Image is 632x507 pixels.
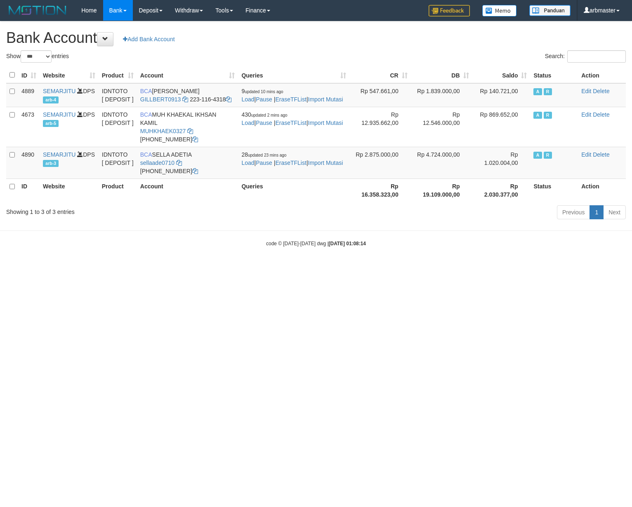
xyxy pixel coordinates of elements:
[581,88,591,94] a: Edit
[6,4,69,16] img: MOTION_logo.png
[544,152,552,159] span: Running
[40,67,99,83] th: Website: activate to sort column ascending
[6,204,257,216] div: Showing 1 to 3 of 3 entries
[137,67,238,83] th: Account: activate to sort column ascending
[266,241,366,246] small: code © [DATE]-[DATE] dwg |
[99,83,137,107] td: IDNTOTO [ DEPOSIT ]
[40,178,99,202] th: Website
[603,205,626,219] a: Next
[140,111,152,118] span: BCA
[241,151,343,166] span: | | |
[275,160,306,166] a: EraseTFList
[99,147,137,178] td: IDNTOTO [ DEPOSIT ]
[43,160,59,167] span: arb-3
[275,96,306,103] a: EraseTFList
[482,5,517,16] img: Button%20Memo.svg
[6,30,626,46] h1: Bank Account
[187,128,193,134] a: Copy MUHKHAEK0327 to clipboard
[140,160,175,166] a: sellaade0710
[241,111,343,126] span: | | |
[472,67,531,83] th: Saldo: activate to sort column ascending
[6,50,69,63] label: Show entries
[308,120,343,126] a: Import Mutasi
[411,178,472,202] th: Rp 19.109.000,00
[43,120,59,127] span: arb-5
[21,50,52,63] select: Showentries
[140,96,181,103] a: GILLBERT0913
[18,178,40,202] th: ID
[40,107,99,147] td: DPS
[137,178,238,202] th: Account
[43,88,75,94] a: SEMARJITU
[349,107,411,147] td: Rp 12.935.662,00
[99,178,137,202] th: Product
[241,111,287,118] span: 430
[18,67,40,83] th: ID: activate to sort column ascending
[99,107,137,147] td: IDNTOTO [ DEPOSIT ]
[308,96,343,103] a: Import Mutasi
[593,111,609,118] a: Delete
[472,147,531,178] td: Rp 1.020.004,00
[411,67,472,83] th: DB: activate to sort column ascending
[349,147,411,178] td: Rp 2.875.000,00
[533,112,542,119] span: Active
[529,5,571,16] img: panduan.png
[251,113,288,117] span: updated 2 mins ago
[18,147,40,178] td: 4890
[557,205,590,219] a: Previous
[256,96,272,103] a: Pause
[544,88,552,95] span: Running
[530,178,578,202] th: Status
[567,50,626,63] input: Search:
[140,88,152,94] span: BCA
[238,178,349,202] th: Queries
[256,120,272,126] a: Pause
[411,147,472,178] td: Rp 4.724.000,00
[349,83,411,107] td: Rp 547.661,00
[411,83,472,107] td: Rp 1.839.000,00
[241,160,254,166] a: Load
[241,151,286,158] span: 28
[140,128,186,134] a: MUHKHAEK0327
[43,151,75,158] a: SEMARJITU
[533,152,542,159] span: Active
[192,168,198,174] a: Copy 6127014665 to clipboard
[40,147,99,178] td: DPS
[530,67,578,83] th: Status
[226,96,231,103] a: Copy 2231164318 to clipboard
[593,151,609,158] a: Delete
[533,88,542,95] span: Active
[256,160,272,166] a: Pause
[99,67,137,83] th: Product: activate to sort column ascending
[176,160,182,166] a: Copy sellaade0710 to clipboard
[329,241,366,246] strong: [DATE] 01:08:14
[18,107,40,147] td: 4673
[593,88,609,94] a: Delete
[241,120,254,126] a: Load
[241,88,283,94] span: 9
[472,107,531,147] td: Rp 869.652,00
[137,107,238,147] td: MUH KHAEKAL IKHSAN KAMIL [PHONE_NUMBER]
[578,67,626,83] th: Action
[192,136,198,143] a: Copy 7152165849 to clipboard
[429,5,470,16] img: Feedback.jpg
[18,83,40,107] td: 4889
[472,83,531,107] td: Rp 140.721,00
[581,151,591,158] a: Edit
[578,178,626,202] th: Action
[349,178,411,202] th: Rp 16.358.323,00
[241,96,254,103] a: Load
[248,153,286,157] span: updated 23 mins ago
[544,112,552,119] span: Running
[590,205,604,219] a: 1
[118,32,180,46] a: Add Bank Account
[182,96,188,103] a: Copy GILLBERT0913 to clipboard
[43,111,75,118] a: SEMARJITU
[581,111,591,118] a: Edit
[245,89,283,94] span: updated 10 mins ago
[349,67,411,83] th: CR: activate to sort column ascending
[472,178,531,202] th: Rp 2.030.377,00
[308,160,343,166] a: Import Mutasi
[40,83,99,107] td: DPS
[43,96,59,103] span: arb-4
